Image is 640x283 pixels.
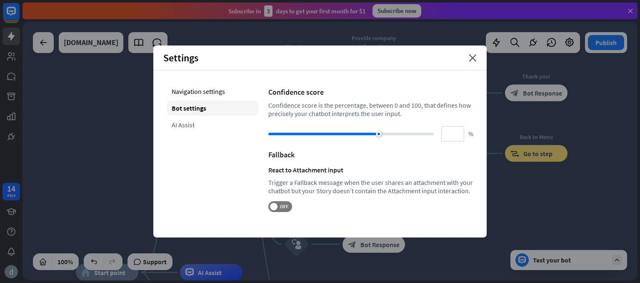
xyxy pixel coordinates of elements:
[7,185,15,192] div: 14
[469,54,477,62] i: close
[523,89,562,97] span: Bot Response
[64,32,118,53] div: vxtoro.com
[198,268,222,277] span: AI Assist
[268,166,473,174] div: React to Attachment input
[55,255,75,268] div: 100%
[510,149,519,158] i: block_goto
[292,239,302,249] i: block_user_input
[360,240,400,248] span: Bot Response
[167,117,258,132] div: AI Assist
[167,84,258,99] div: Navigation settings
[264,5,272,17] div: 3
[268,87,473,97] div: Confidence score
[336,33,411,50] div: Provide company information
[468,130,473,138] span: %
[94,268,125,277] span: Start point
[7,3,32,28] button: Open LiveChat chat widget
[268,101,473,118] div: Confidence score is the percentage, between 0 and 100, that defines how precisely your chatbot in...
[588,35,624,50] button: Publish
[523,149,552,158] span: Go to step
[499,133,574,141] div: Back to Menu
[228,5,366,17] div: Subscribe in days to get your first month for $1
[268,178,473,195] div: Trigger a Fallback message when the user shares an attachment with your chatbot but your Story do...
[499,72,574,81] div: Thank you!
[372,4,421,18] div: Subscribe now
[167,101,258,116] div: Bot settings
[348,240,356,248] i: block_bot_response
[163,51,198,64] span: Settings
[272,42,322,50] div: About us
[533,256,608,264] div: Test your bot
[2,183,20,200] a: 14 days
[7,192,15,198] div: days
[277,203,290,210] span: OFF
[81,268,90,277] i: home_2
[510,89,519,97] i: block_bot_response
[143,255,167,268] span: Support
[268,150,473,159] div: Fallback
